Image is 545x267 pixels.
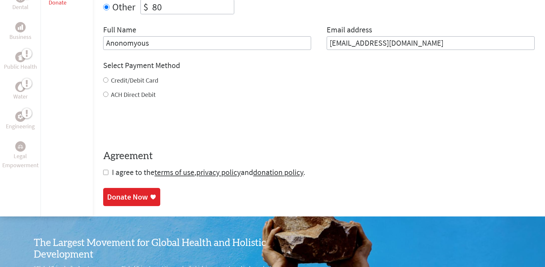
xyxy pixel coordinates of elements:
[15,52,26,62] div: Public Health
[111,76,158,84] label: Credit/Debit Card
[6,122,35,131] p: Engineering
[13,92,28,101] p: Water
[18,83,23,91] img: Water
[15,141,26,152] div: Legal Empowerment
[18,145,23,148] img: Legal Empowerment
[107,192,148,202] div: Donate Now
[327,25,372,36] label: Email address
[103,112,202,137] iframe: reCAPTCHA
[18,54,23,60] img: Public Health
[103,60,535,71] h4: Select Payment Method
[13,82,28,101] a: WaterWater
[1,141,39,170] a: Legal EmpowermentLegal Empowerment
[6,111,35,131] a: EngineeringEngineering
[34,237,272,261] h3: The Largest Movement for Global Health and Holistic Development
[103,188,160,206] a: Donate Now
[154,167,194,177] a: terms of use
[327,36,535,50] input: Your Email
[4,62,37,71] p: Public Health
[15,82,26,92] div: Water
[112,167,305,177] span: I agree to the , and .
[18,25,23,30] img: Business
[103,25,136,36] label: Full Name
[15,22,26,32] div: Business
[18,114,23,119] img: Engineering
[12,3,29,12] p: Dental
[253,167,303,177] a: donation policy
[111,90,156,99] label: ACH Direct Debit
[103,150,535,162] h4: Agreement
[15,111,26,122] div: Engineering
[196,167,241,177] a: privacy policy
[9,32,31,41] p: Business
[103,36,311,50] input: Enter Full Name
[9,22,31,41] a: BusinessBusiness
[1,152,39,170] p: Legal Empowerment
[4,52,37,71] a: Public HealthPublic Health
